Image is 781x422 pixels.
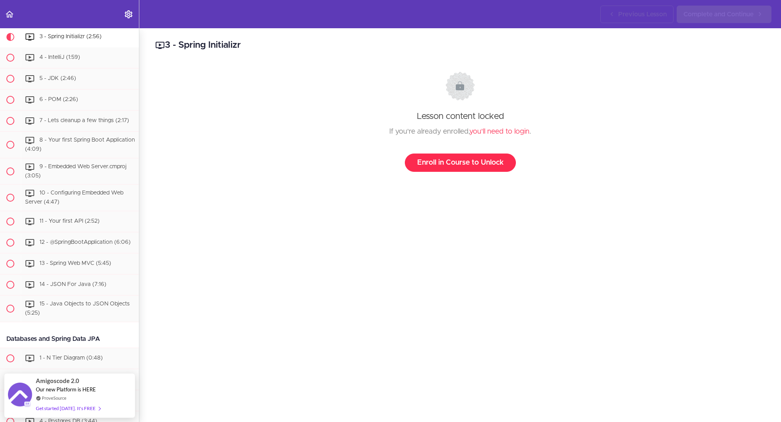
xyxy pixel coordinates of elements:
[8,383,32,408] img: provesource social proof notification image
[36,386,96,393] span: Our new Platform is HERE
[405,154,516,172] a: Enroll in Course to Unlock
[39,282,106,287] span: 14 - JSON For Java (7:16)
[39,355,103,361] span: 1 - N Tier Diagram (0:48)
[39,34,102,39] span: 3 - Spring Initializr (2:56)
[39,218,100,224] span: 11 - Your first API (2:52)
[25,301,130,316] span: 15 - Java Objects to JSON Objects (5:25)
[25,191,123,205] span: 10 - Configuring Embedded Web Server (4:47)
[25,164,127,179] span: 9 - Embedded Web Server.cmproj (3:05)
[600,6,674,23] a: Previous Lesson
[25,137,135,152] span: 8 - Your first Spring Boot Application (4:09)
[39,76,76,81] span: 5 - JDK (2:46)
[683,10,754,19] span: Complete and Continue
[39,54,80,60] span: 4 - IntelliJ (1:59)
[5,10,14,19] svg: Back to course curriculum
[163,72,758,172] div: Lesson content locked
[677,6,771,23] a: Complete and Continue
[39,261,111,266] span: 13 - Spring Web MVC (5:45)
[124,10,133,19] svg: Settings Menu
[39,118,129,123] span: 7 - Lets cleanup a few things (2:17)
[618,10,667,19] span: Previous Lesson
[469,128,529,135] a: you'll need to login
[42,395,66,401] a: ProveSource
[163,126,758,138] div: If you're already enrolled, .
[36,404,100,413] div: Get started [DATE]. It's FREE
[39,97,78,102] span: 6 - POM (2:26)
[39,239,131,245] span: 12 - @SpringBootApplication (6:06)
[36,376,79,385] span: Amigoscode 2.0
[155,39,765,52] h2: 3 - Spring Initializr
